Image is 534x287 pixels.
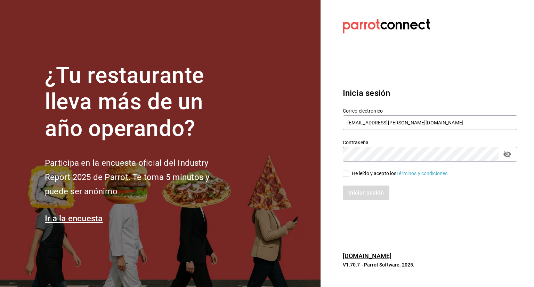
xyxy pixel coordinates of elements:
input: Ingresa tu correo electrónico [343,115,517,130]
a: [DOMAIN_NAME] [343,252,392,260]
label: Contraseña [343,140,517,145]
h1: ¿Tu restaurante lleva más de un año operando? [45,62,233,142]
a: Términos y condiciones. [396,171,449,176]
h3: Inicia sesión [343,87,517,99]
a: Ir a la encuesta [45,214,103,223]
div: He leído y acepto los [352,170,449,177]
label: Correo electrónico [343,108,517,113]
p: V1.70.7 - Parrot Software, 2025. [343,261,517,268]
button: passwordField [501,148,513,160]
h2: Participa en la encuesta oficial del Industry Report 2025 de Parrot. Te toma 5 minutos y puede se... [45,156,233,198]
